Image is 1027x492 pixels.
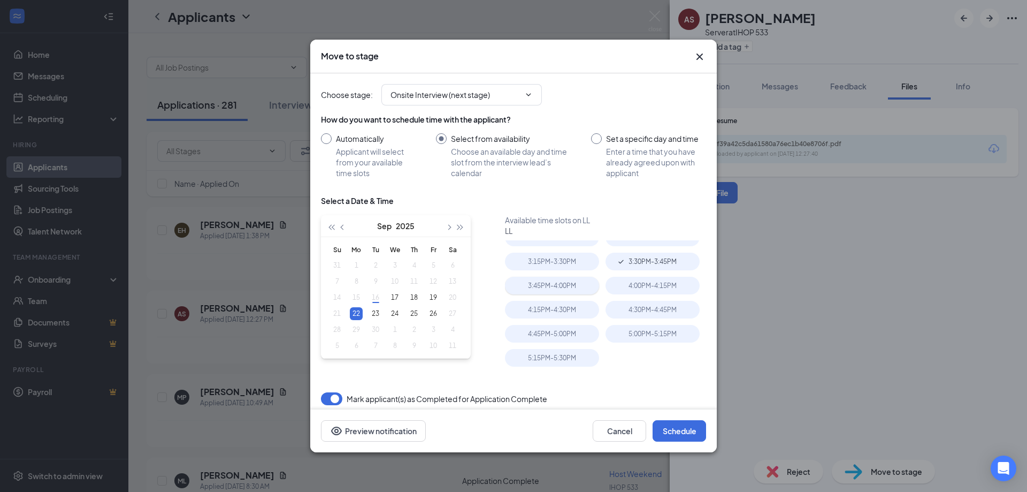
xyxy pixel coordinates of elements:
td: 2025-09-23 [366,306,385,322]
td: 2025-09-24 [385,306,404,322]
button: Close [693,50,706,63]
div: 19 [427,291,440,304]
button: Preview notificationEye [321,420,426,442]
div: 23 [369,307,382,320]
div: 4:45PM - 5:00PM [505,325,599,343]
div: 4:30PM - 4:45PM [606,301,700,319]
td: 2025-09-19 [424,290,443,306]
td: 2025-09-17 [385,290,404,306]
div: 18 [408,291,420,304]
th: We [385,241,404,258]
div: 22 [350,307,363,320]
th: Th [404,241,424,258]
div: LL [505,225,706,236]
div: 24 [388,307,401,320]
div: How do you want to schedule time with the applicant? [321,114,706,125]
button: Cancel [593,420,646,442]
td: 2025-09-22 [347,306,366,322]
span: Choose stage : [321,89,373,101]
th: Sa [443,241,462,258]
button: Schedule [653,420,706,442]
svg: Eye [330,425,343,437]
th: Mo [347,241,366,258]
h3: Move to stage [321,50,379,62]
th: Su [327,241,347,258]
div: 5:15PM - 5:30PM [505,349,599,367]
button: 2025 [396,215,415,237]
td: 2025-09-18 [404,290,424,306]
div: 26 [427,307,440,320]
svg: ChevronDown [524,90,533,99]
div: 17 [388,291,401,304]
div: Select a Date & Time [321,195,394,206]
th: Tu [366,241,385,258]
span: Mark applicant(s) as Completed for Application Complete [347,392,547,405]
svg: Checkmark [617,258,625,266]
div: 5:00PM - 5:15PM [606,325,700,343]
button: Sep [377,215,392,237]
td: 2025-09-25 [404,306,424,322]
div: 3:15PM - 3:30PM [505,253,599,270]
div: 3:30PM - 3:45PM [606,253,700,270]
div: Available time slots on LL [505,215,706,225]
th: Fr [424,241,443,258]
div: 4:00PM - 4:15PM [606,277,700,294]
div: 25 [408,307,420,320]
div: 3:45PM - 4:00PM [505,277,599,294]
svg: Cross [693,50,706,63]
td: 2025-09-26 [424,306,443,322]
div: 4:15PM - 4:30PM [505,301,599,319]
div: Open Intercom Messenger [991,456,1016,481]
